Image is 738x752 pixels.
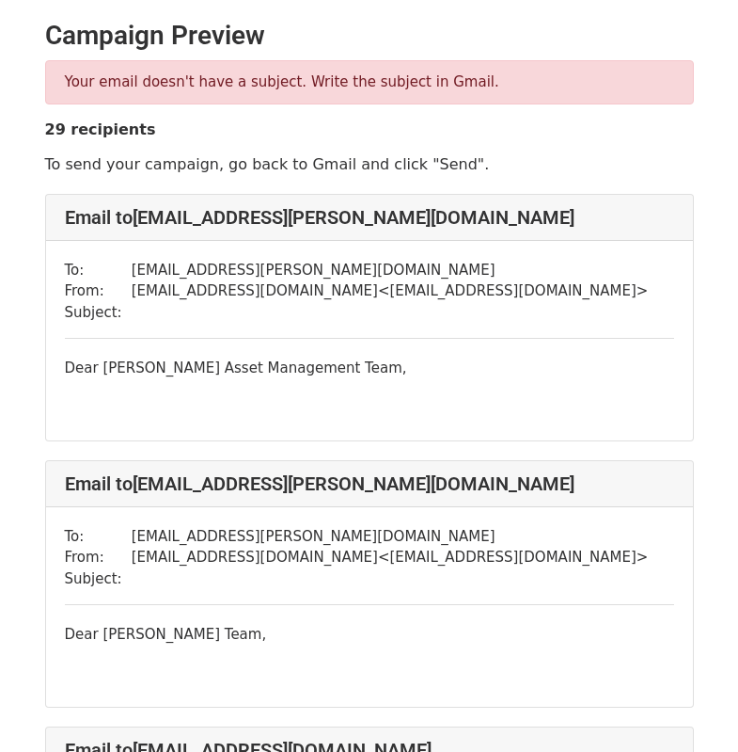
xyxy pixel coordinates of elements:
[65,72,674,92] p: Your email doesn't have a subject. Write the subject in Gmail.
[65,472,674,495] h4: Email to [EMAIL_ADDRESS][PERSON_NAME][DOMAIN_NAME]
[45,20,694,52] h2: Campaign Preview
[65,547,132,568] td: From:
[132,547,649,568] td: [EMAIL_ADDRESS][DOMAIN_NAME] < [EMAIL_ADDRESS][DOMAIN_NAME] >
[65,260,132,281] td: To:
[132,526,649,548] td: [EMAIL_ADDRESS][PERSON_NAME][DOMAIN_NAME]
[45,154,694,174] p: To send your campaign, go back to Gmail and click "Send".
[65,624,674,688] div: Dear [PERSON_NAME] Team,
[65,568,132,590] td: Subject:
[132,280,649,302] td: [EMAIL_ADDRESS][DOMAIN_NAME] < [EMAIL_ADDRESS][DOMAIN_NAME] >
[65,280,132,302] td: From:
[45,120,156,138] strong: 29 recipients
[65,358,674,422] div: Dear [PERSON_NAME] Asset Management Team,
[65,526,132,548] td: To:
[65,206,674,229] h4: Email to [EMAIL_ADDRESS][PERSON_NAME][DOMAIN_NAME]
[132,260,649,281] td: [EMAIL_ADDRESS][PERSON_NAME][DOMAIN_NAME]
[65,302,132,324] td: Subject:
